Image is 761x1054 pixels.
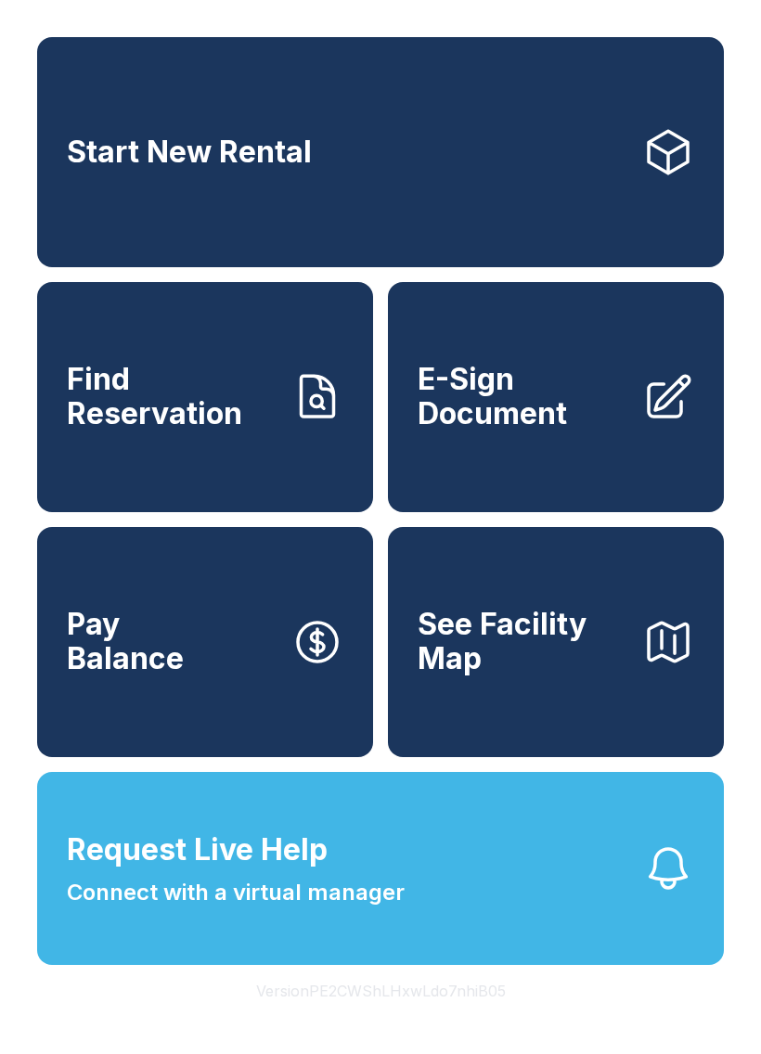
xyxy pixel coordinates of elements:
span: See Facility Map [418,608,627,675]
span: E-Sign Document [418,363,627,431]
a: PayBalance [37,527,373,757]
span: Pay Balance [67,608,184,675]
span: Request Live Help [67,828,328,872]
a: Find Reservation [37,282,373,512]
span: Connect with a virtual manager [67,876,405,909]
a: E-Sign Document [388,282,724,512]
button: VersionPE2CWShLHxwLdo7nhiB05 [241,965,521,1017]
span: Find Reservation [67,363,277,431]
button: Request Live HelpConnect with a virtual manager [37,772,724,965]
span: Start New Rental [67,135,312,170]
a: Start New Rental [37,37,724,267]
button: See Facility Map [388,527,724,757]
